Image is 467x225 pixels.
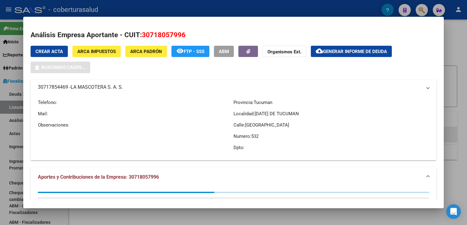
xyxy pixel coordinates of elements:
[31,62,90,73] button: Buscando casos...
[38,122,233,128] p: Observaciones:
[446,204,461,219] div: Open Intercom Messenger
[31,167,436,187] mat-expansion-panel-header: Aportes y Contribuciones de la Empresa: 30718057996
[31,46,68,57] button: Crear Acta
[176,47,184,55] mat-icon: remove_red_eye
[219,49,229,54] span: ABM
[38,174,159,180] span: Aportes y Contribuciones de la Empresa: 30718057996
[31,95,436,160] div: 30717854469 -LA MASCOTERA S. A. S.
[31,80,436,95] mat-expansion-panel-header: 30717854469 -LA MASCOTERA S. A. S.
[38,84,421,91] mat-panel-title: 30717854469 -
[171,46,209,57] button: FTP - SSS
[72,46,121,57] button: ARCA Impuestos
[184,49,204,54] span: FTP - SSS
[245,122,289,128] span: [GEOGRAPHIC_DATA]
[38,99,233,106] p: Telefono:
[251,134,259,139] span: 532
[125,46,167,57] button: ARCA Padrón
[214,46,234,57] button: ABM
[71,84,123,91] span: LA MASCOTERA S. A. S.
[254,100,272,105] span: Tucuman
[77,49,116,54] span: ARCA Impuestos
[316,47,323,55] mat-icon: cloud_download
[130,49,162,54] span: ARCA Padrón
[323,49,387,54] span: Generar informe de deuda
[255,111,299,116] span: [DATE] DE TUCUMAN
[233,133,429,140] p: Numero:
[35,49,63,54] span: Crear Acta
[233,99,429,106] p: Provincia:
[233,122,429,128] p: Calle:
[31,187,436,203] div: Aportes y Contribuciones de la Empresa: 30718057996
[311,46,392,57] button: Generar informe de deuda
[38,110,233,117] p: Mail:
[142,31,186,39] span: 30718057996
[263,46,306,57] button: Organismos Ext.
[267,49,301,55] strong: Organismos Ext.
[233,110,429,117] p: Localidad:
[233,144,429,151] p: Dpto:
[31,30,436,40] h2: Análisis Empresa Aportante - CUIT:
[41,65,85,70] span: Buscando casos...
